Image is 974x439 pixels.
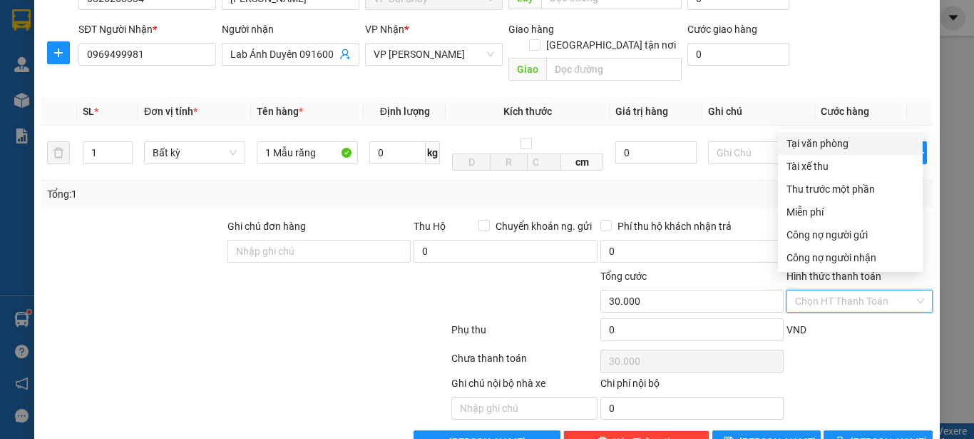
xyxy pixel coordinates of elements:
span: Gửi hàng Hạ Long: Hotline: [19,96,159,121]
div: Công nợ người nhận [786,250,914,266]
div: Cước gửi hàng sẽ được ghi vào công nợ của người nhận [778,246,923,269]
span: Tổng cước [600,271,647,282]
th: Ghi chú [702,98,815,126]
input: R [490,153,528,171]
span: kg [426,141,440,164]
span: Thu Hộ [414,221,446,232]
div: Chưa thanh toán [450,350,599,375]
span: Bất kỳ [153,142,237,163]
span: Tên hàng [257,106,303,117]
div: Tài xế thu [786,158,914,174]
div: SĐT Người Nhận [78,21,216,37]
strong: 024 3236 3236 - [21,54,157,79]
input: Cước giao hàng [687,43,789,66]
div: Ghi chú nội bộ nhà xe [451,375,598,397]
span: Định lượng [380,106,430,117]
label: Hình thức thanh toán [786,271,881,282]
span: Đơn vị tính [144,106,198,117]
span: user-add [339,49,351,60]
div: Công nợ người gửi [786,227,914,243]
span: VP Dương Đình Nghệ [374,44,494,65]
strong: Công ty TNHH Phúc Xuyên [29,7,148,38]
div: Phụ thu [450,322,599,347]
input: 0 [615,141,696,164]
button: plus [47,41,70,64]
span: Giá trị hàng [615,106,668,117]
input: Dọc đường [546,58,682,81]
span: VP Nhận [365,24,404,35]
div: Tổng: 1 [47,186,377,202]
span: Cước hàng [821,106,869,117]
input: D [452,153,491,171]
div: Thu trước một phần [786,181,914,197]
span: plus [48,47,69,59]
input: Nhập ghi chú [451,397,598,420]
label: Ghi chú đơn hàng [227,221,306,232]
span: Gửi hàng [GEOGRAPHIC_DATA]: Hotline: [20,41,157,92]
input: Ghi Chú [708,141,809,164]
input: Ghi chú đơn hàng [227,240,411,263]
div: Người nhận [222,21,359,37]
span: Chuyển khoản ng. gửi [490,218,598,234]
span: [GEOGRAPHIC_DATA] tận nơi [540,37,682,53]
div: Cước gửi hàng sẽ được ghi vào công nợ của người gửi [778,223,923,246]
span: cm [561,153,603,171]
span: Kích thước [503,106,552,117]
label: Cước giao hàng [687,24,757,35]
span: VND [786,324,806,335]
button: delete [47,141,70,164]
span: Giao [508,58,546,81]
input: C [527,153,561,171]
span: Phí thu hộ khách nhận trả [612,218,737,234]
span: SL [83,106,94,117]
span: Giao hàng [508,24,554,35]
input: VD: Bàn, Ghế [257,141,358,164]
strong: 0888 827 827 - 0848 827 827 [44,67,157,92]
div: Miễn phí [786,204,914,220]
div: Tại văn phòng [786,136,914,151]
div: Chi phí nội bộ [600,375,784,397]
